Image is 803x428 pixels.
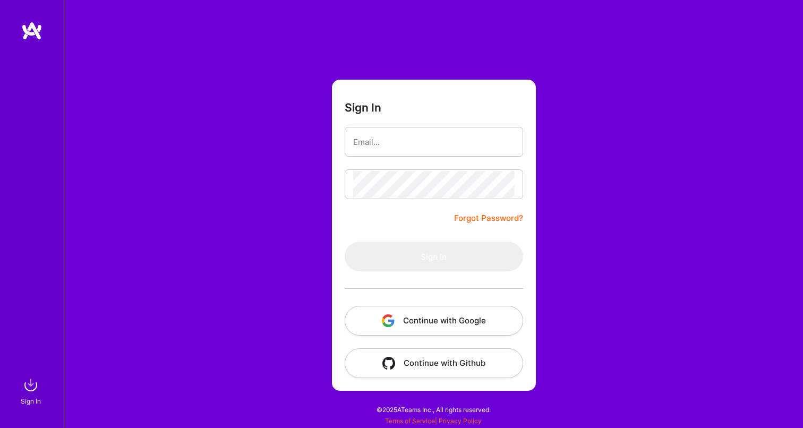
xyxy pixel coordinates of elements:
[64,396,803,423] div: © 2025 ATeams Inc., All rights reserved.
[382,314,395,327] img: icon
[382,357,395,370] img: icon
[353,129,515,156] input: Email...
[345,306,523,336] button: Continue with Google
[385,417,482,425] span: |
[21,396,41,407] div: Sign In
[21,21,42,40] img: logo
[385,417,435,425] a: Terms of Service
[345,242,523,271] button: Sign In
[439,417,482,425] a: Privacy Policy
[345,101,381,114] h3: Sign In
[22,374,41,407] a: sign inSign In
[20,374,41,396] img: sign in
[454,212,523,225] a: Forgot Password?
[345,348,523,378] button: Continue with Github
